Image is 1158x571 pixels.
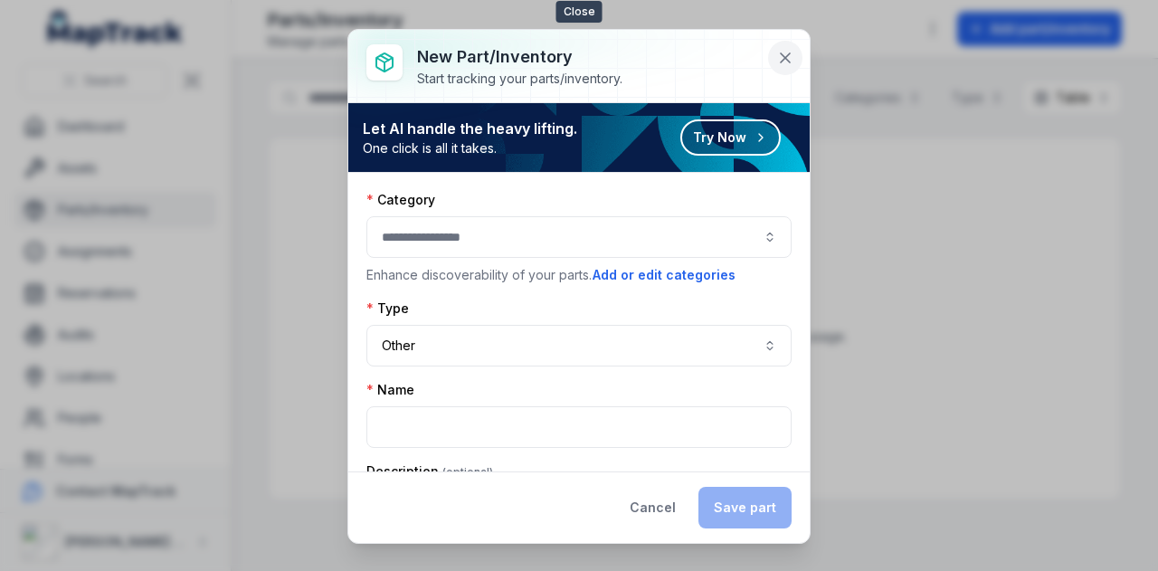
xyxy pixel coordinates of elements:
[592,265,736,285] button: Add or edit categories
[363,118,577,139] strong: Let AI handle the heavy lifting.
[614,487,691,528] button: Cancel
[366,191,435,209] label: Category
[366,381,414,399] label: Name
[363,139,577,157] span: One click is all it takes.
[680,119,781,156] button: Try Now
[417,70,622,88] div: Start tracking your parts/inventory.
[366,265,792,285] p: Enhance discoverability of your parts.
[366,325,792,366] button: Other
[417,44,622,70] h3: New part/inventory
[366,462,493,481] label: Description
[366,300,409,318] label: Type
[556,1,603,23] span: Close
[366,406,792,448] input: :r3c:-form-item-label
